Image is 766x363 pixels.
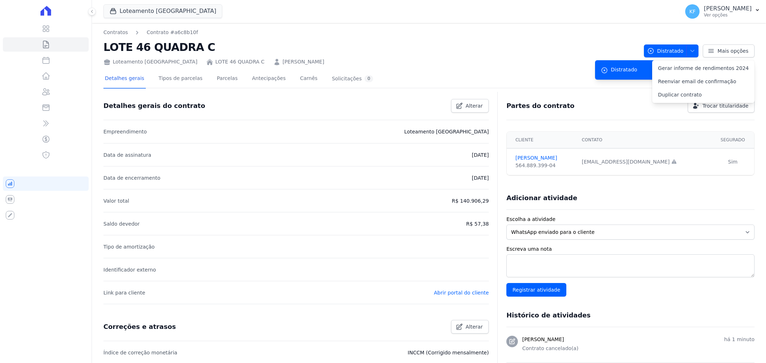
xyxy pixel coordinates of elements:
td: Sim [711,148,754,175]
span: Alterar [466,323,483,330]
a: Reenviar email de confirmação [652,75,755,88]
h3: Correções e atrasos [103,322,176,331]
div: [EMAIL_ADDRESS][DOMAIN_NAME] [582,158,707,166]
a: Tipos de parcelas [157,70,204,89]
label: Escolha a atividade [506,216,755,223]
p: [PERSON_NAME] [704,5,752,12]
a: Contratos [103,29,128,36]
p: Saldo devedor [103,220,140,228]
p: Data de encerramento [103,174,161,182]
h3: Adicionar atividade [506,194,577,202]
th: Contato [577,132,711,148]
input: Registrar atividade [506,283,566,297]
p: Loteamento [GEOGRAPHIC_DATA] [404,127,489,136]
div: 0 [365,75,373,82]
a: Contrato #a6c8b10f [147,29,198,36]
a: Detalhes gerais [103,70,146,89]
p: R$ 140.906,29 [452,197,489,205]
p: Contrato cancelado(a) [522,345,755,352]
p: há 1 minuto [724,336,755,343]
a: Solicitações0 [330,70,375,89]
a: Trocar titularidade [688,99,755,113]
span: Trocar titularidade [702,102,748,109]
span: Mais opções [718,47,748,55]
div: Solicitações [332,75,373,82]
p: INCCM (Corrigido mensalmente) [408,348,489,357]
div: Loteamento [GEOGRAPHIC_DATA] [103,58,198,66]
nav: Breadcrumb [103,29,198,36]
span: Alterar [466,102,483,109]
p: Índice de correção monetária [103,348,177,357]
a: Mais opções [703,44,755,57]
a: Antecipações [251,70,287,89]
span: Distratado [647,44,683,57]
p: Ver opções [704,12,752,18]
a: [PERSON_NAME] [515,154,573,162]
button: Distratado [644,44,698,57]
a: LOTE 46 QUADRA C [215,58,265,66]
p: Data de assinatura [103,151,151,159]
p: Empreendimento [103,127,147,136]
th: Segurado [711,132,754,148]
span: KF [689,9,695,14]
a: Parcelas [215,70,239,89]
p: R$ 57,38 [466,220,489,228]
a: Alterar [451,320,489,334]
label: Escreva uma nota [506,245,755,253]
h3: Partes do contrato [506,102,575,110]
a: Abrir portal do cliente [434,290,489,296]
p: Valor total [103,197,129,205]
button: KF [PERSON_NAME] Ver opções [679,1,766,22]
th: Cliente [507,132,577,148]
h3: Histórico de atividades [506,311,590,320]
button: Loteamento [GEOGRAPHIC_DATA] [103,4,222,18]
a: Gerar informe de rendimentos 2024 [652,62,755,75]
p: Link para cliente [103,288,145,297]
h3: [PERSON_NAME] [522,336,564,343]
a: [PERSON_NAME] [283,58,324,66]
p: Tipo de amortização [103,242,155,251]
p: Identificador externo [103,265,156,274]
a: Carnês [298,70,319,89]
a: Alterar [451,99,489,113]
div: 564.889.399-04 [515,162,573,169]
nav: Breadcrumb [103,29,638,36]
p: [DATE] [472,174,489,182]
h3: Detalhes gerais do contrato [103,102,205,110]
span: Distratado [611,66,637,74]
p: [DATE] [472,151,489,159]
a: Duplicar contrato [652,88,755,102]
h2: LOTE 46 QUADRA C [103,39,638,55]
